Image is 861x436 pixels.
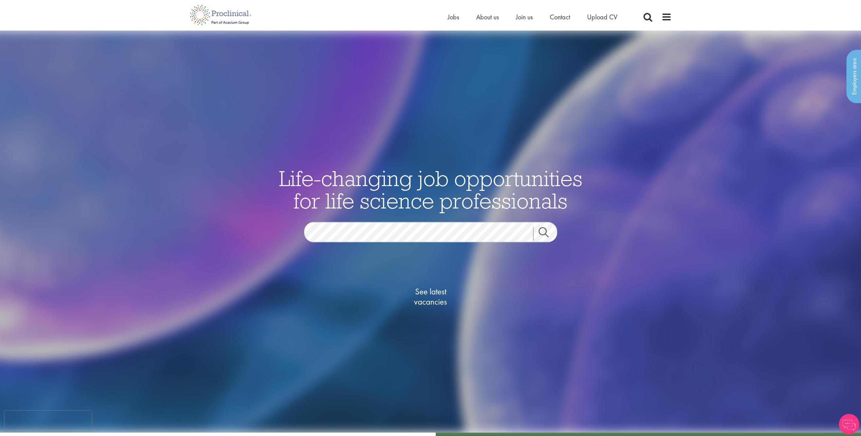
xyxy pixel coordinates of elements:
[279,165,582,214] span: Life-changing job opportunities for life science professionals
[5,411,92,431] iframe: reCAPTCHA
[397,287,465,307] span: See latest vacancies
[516,13,533,21] a: Join us
[839,414,859,434] img: Chatbot
[476,13,499,21] a: About us
[587,13,617,21] a: Upload CV
[397,259,465,334] a: See latestvacancies
[448,13,459,21] a: Jobs
[533,227,562,241] a: Job search submit button
[550,13,570,21] a: Contact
